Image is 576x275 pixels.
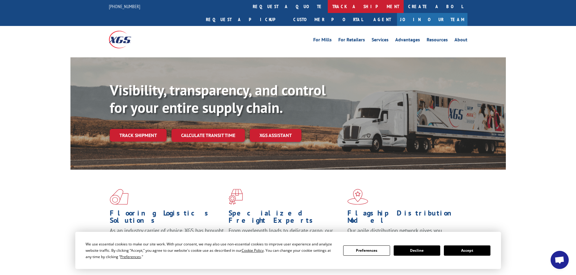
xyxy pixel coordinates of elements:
[171,129,245,142] a: Calculate transit time
[347,189,368,205] img: xgs-icon-flagship-distribution-model-red
[250,129,301,142] a: XGS ASSISTANT
[347,227,459,241] span: Our agile distribution network gives you nationwide inventory management on demand.
[367,13,397,26] a: Agent
[109,3,140,9] a: [PHONE_NUMBER]
[444,245,490,256] button: Accept
[343,245,390,256] button: Preferences
[427,37,448,44] a: Resources
[551,251,569,269] div: Open chat
[394,245,440,256] button: Decline
[242,248,264,253] span: Cookie Policy
[372,37,389,44] a: Services
[120,254,141,259] span: Preferences
[289,13,367,26] a: Customer Portal
[110,227,224,248] span: As an industry carrier of choice, XGS has brought innovation and dedication to flooring logistics...
[397,13,467,26] a: Join Our Team
[229,209,343,227] h1: Specialized Freight Experts
[395,37,420,44] a: Advantages
[86,241,336,260] div: We use essential cookies to make our site work. With your consent, we may also use non-essential ...
[313,37,332,44] a: For Mills
[110,81,326,117] b: Visibility, transparency, and control for your entire supply chain.
[110,209,224,227] h1: Flooring Logistics Solutions
[110,129,167,142] a: Track shipment
[110,189,129,205] img: xgs-icon-total-supply-chain-intelligence-red
[347,209,462,227] h1: Flagship Distribution Model
[338,37,365,44] a: For Retailers
[229,189,243,205] img: xgs-icon-focused-on-flooring-red
[229,227,343,254] p: From overlength loads to delicate cargo, our experienced staff knows the best way to move your fr...
[75,232,501,269] div: Cookie Consent Prompt
[201,13,289,26] a: Request a pickup
[454,37,467,44] a: About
